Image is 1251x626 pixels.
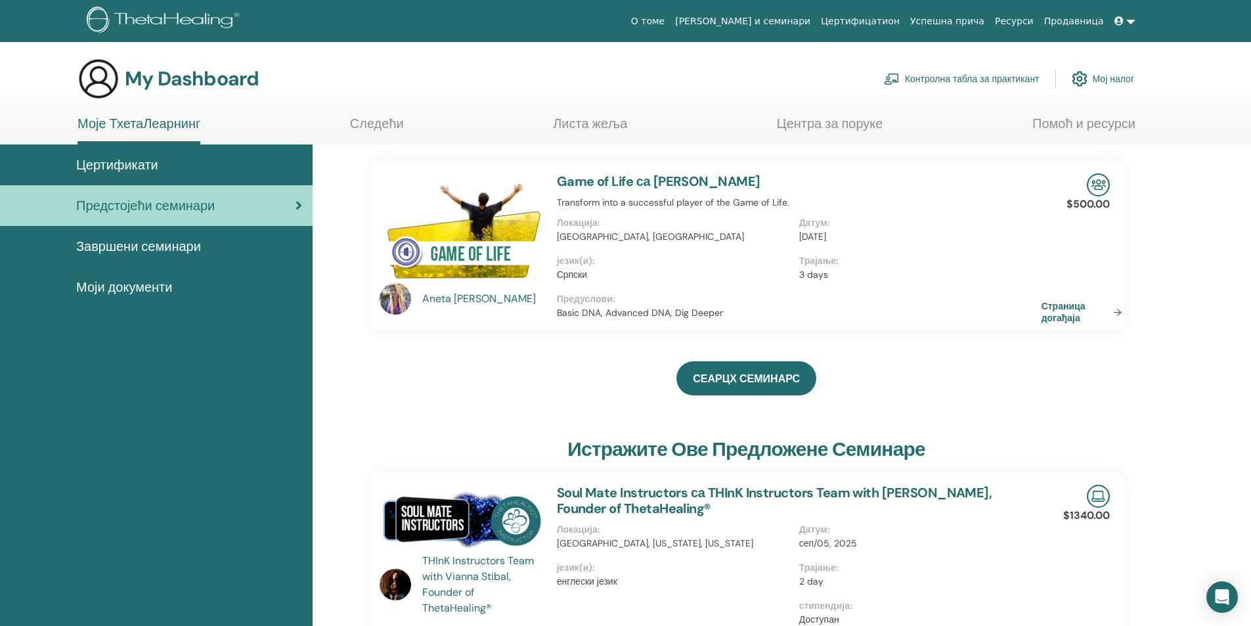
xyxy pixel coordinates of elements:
p: Локација : [557,523,791,537]
p: стипендија : [799,599,1034,613]
a: Продавница [1039,9,1109,34]
a: Листа жеља [553,116,627,141]
p: 2 day [799,575,1034,589]
span: Предстојећи семинари [76,196,215,215]
span: Цертификати [76,155,158,175]
div: Open Intercom Messenger [1206,581,1238,613]
a: Следећи [350,116,404,141]
p: Трајање : [799,561,1034,575]
p: [GEOGRAPHIC_DATA], [US_STATE], [US_STATE] [557,537,791,550]
a: Aneta [PERSON_NAME] [422,291,544,307]
img: chalkboard-teacher.svg [884,73,900,85]
p: језик(и) : [557,561,791,575]
p: Трајање : [799,254,1034,268]
img: logo.png [87,7,244,36]
img: generic-user-icon.jpg [77,58,120,100]
p: Basic DNA, Advanced DNA, Dig Deeper [557,306,1042,320]
a: [PERSON_NAME] и семинари [670,9,816,34]
a: Контролна табла за практикант [884,64,1040,93]
p: Предуслови : [557,292,1042,306]
p: енглески језик [557,575,791,589]
p: Датум : [799,216,1034,230]
p: [GEOGRAPHIC_DATA], [GEOGRAPHIC_DATA] [557,230,791,244]
a: Цертифицатион [816,9,905,34]
p: Transform into a successful player of the Game of Life. [557,196,1042,210]
h3: Истражите ове предложене семинаре [567,437,925,461]
p: језик(и) : [557,254,791,268]
a: THInK Instructors Team with Vianna Stibal, Founder of ThetaHealing® [422,553,544,616]
a: Soul Mate Instructors са THInK Instructors Team with [PERSON_NAME], Founder of ThetaHealing® [557,484,992,517]
p: [DATE] [799,230,1034,244]
a: Успешна прича [905,9,990,34]
h3: My Dashboard [125,67,259,91]
span: Моји документи [76,277,172,297]
p: Локација : [557,216,791,230]
p: $1340.00 [1063,508,1110,524]
a: О томе [626,9,670,34]
a: Центра за поруке [777,116,883,141]
p: Српски [557,268,791,282]
img: default.jpg [380,283,411,315]
span: Завршени семинари [76,236,201,256]
p: $500.00 [1066,196,1110,212]
img: default.jpg [380,569,411,600]
img: In-Person Seminar [1087,173,1110,196]
span: СЕАРЦХ СЕМИНАРС [693,372,800,386]
img: Live Online Seminar [1087,485,1110,508]
img: Game of Life [380,173,541,287]
a: Моје ТхетаЛеарнинг [77,116,200,145]
a: Ресурси [990,9,1039,34]
img: Soul Mate Instructors [380,485,541,557]
p: Датум : [799,523,1034,537]
p: сеп/05, 2025 [799,537,1034,550]
a: Страница догађаја [1042,300,1127,324]
a: Помоћ и ресурси [1032,116,1135,141]
a: СЕАРЦХ СЕМИНАРС [676,361,816,395]
a: Game of Life са [PERSON_NAME] [557,173,760,190]
a: Мој налог [1072,64,1134,93]
img: cog.svg [1072,68,1087,90]
p: 3 days [799,268,1034,282]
